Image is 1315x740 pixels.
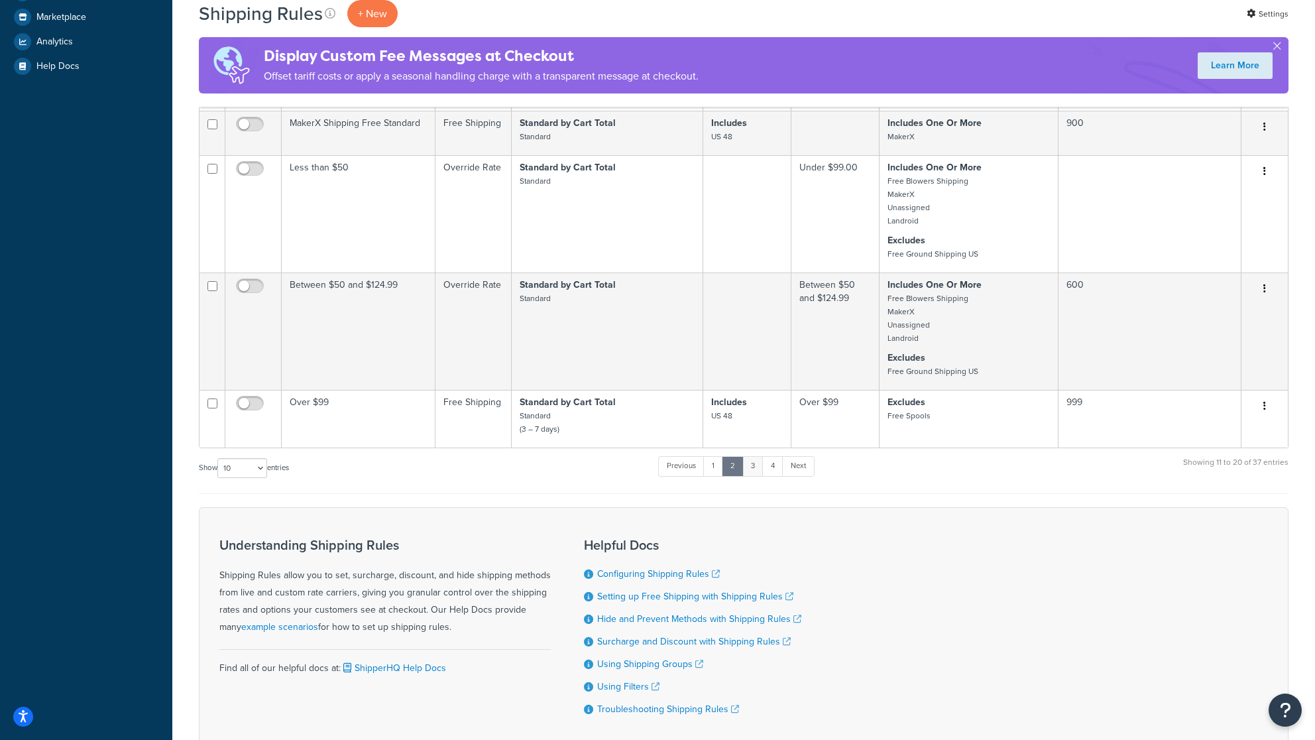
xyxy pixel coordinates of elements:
strong: Includes [711,116,747,130]
strong: Standard by Cart Total [520,116,616,130]
small: Free Spools [887,410,931,422]
strong: Standard by Cart Total [520,160,616,174]
td: Between $50 and $124.99 [282,273,435,390]
a: Help Docs [10,54,162,78]
td: 999 [1058,390,1241,448]
a: Next [782,456,815,476]
a: Marketplace [10,5,162,29]
strong: Standard by Cart Total [520,395,616,409]
a: ShipperHQ Help Docs [341,661,446,675]
small: Free Ground Shipping US [887,248,978,260]
td: Free Shipping [435,390,512,448]
td: Less than $50 [282,155,435,273]
h4: Display Custom Fee Messages at Checkout [264,45,699,67]
small: Standard (3 – 7 days) [520,410,559,435]
td: Over $99 [282,390,435,448]
a: Troubleshooting Shipping Rules [597,702,739,716]
span: Help Docs [36,61,80,72]
small: Standard [520,292,551,304]
span: Marketplace [36,12,86,23]
strong: Includes [711,395,747,409]
strong: Excludes [887,395,925,409]
a: Using Filters [597,680,659,694]
button: Open Resource Center [1269,694,1302,727]
small: Standard [520,131,551,143]
a: Using Shipping Groups [597,657,703,671]
div: Shipping Rules allow you to set, surcharge, discount, and hide shipping methods from live and cus... [219,538,551,636]
small: MakerX [887,131,915,143]
td: Override Rate [435,155,512,273]
img: duties-banner-06bc72dcb5fe05cb3f9472aba00be2ae8eb53ab6f0d8bb03d382ba314ac3c341.png [199,37,264,93]
h3: Understanding Shipping Rules [219,538,551,552]
strong: Excludes [887,233,925,247]
td: Override Rate [435,273,512,390]
strong: Standard by Cart Total [520,278,616,292]
p: Offset tariff costs or apply a seasonal handling charge with a transparent message at checkout. [264,67,699,86]
td: Free Shipping [435,111,512,155]
a: 4 [762,456,783,476]
small: Free Blowers Shipping MakerX Unassigned Landroid [887,175,968,227]
a: Hide and Prevent Methods with Shipping Rules [597,612,801,626]
a: Learn More [1198,52,1273,79]
small: Free Blowers Shipping MakerX Unassigned Landroid [887,292,968,344]
small: Standard [520,175,551,187]
h1: Shipping Rules [199,1,323,27]
small: US 48 [711,131,732,143]
td: 600 [1058,273,1241,390]
strong: Excludes [887,351,925,365]
a: Previous [658,456,705,476]
div: Showing 11 to 20 of 37 entries [1183,455,1288,483]
td: Under $99.00 [791,155,880,273]
a: Setting up Free Shipping with Shipping Rules [597,589,793,603]
td: Over $99 [791,390,880,448]
div: Find all of our helpful docs at: [219,649,551,677]
td: Between $50 and $124.99 [791,273,880,390]
small: US 48 [711,410,732,422]
strong: Includes One Or More [887,116,982,130]
a: Surcharge and Discount with Shipping Rules [597,635,791,648]
a: example scenarios [241,620,318,634]
a: 1 [703,456,723,476]
a: Analytics [10,30,162,54]
small: Free Ground Shipping US [887,365,978,377]
select: Showentries [217,458,267,478]
strong: Includes One Or More [887,160,982,174]
a: Configuring Shipping Rules [597,567,720,581]
a: 3 [742,456,764,476]
a: Settings [1247,5,1288,23]
label: Show entries [199,458,289,478]
td: MakerX Shipping Free Standard [282,111,435,155]
strong: Includes One Or More [887,278,982,292]
td: 900 [1058,111,1241,155]
span: Analytics [36,36,73,48]
h3: Helpful Docs [584,538,801,552]
a: 2 [722,456,744,476]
